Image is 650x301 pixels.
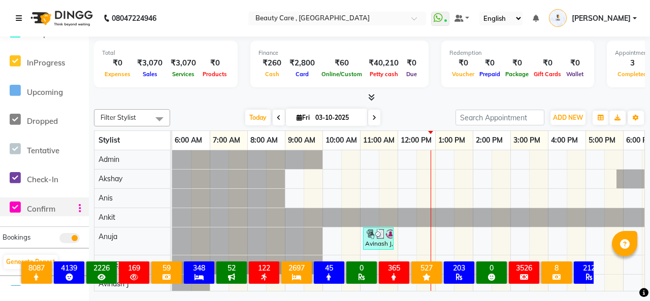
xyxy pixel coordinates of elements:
[172,133,205,148] a: 6:00 AM
[4,255,58,269] button: Generate Report
[27,87,63,97] span: Upcoming
[121,263,147,273] div: 169
[251,263,277,273] div: 122
[210,133,243,148] a: 7:00 AM
[436,133,468,148] a: 1:00 PM
[294,114,312,121] span: Fri
[576,263,602,273] div: 212
[511,133,543,148] a: 3:00 PM
[503,71,531,78] span: Package
[548,133,580,148] a: 4:00 PM
[404,71,419,78] span: Due
[200,57,230,69] div: ₹0
[27,116,58,126] span: Dropped
[245,110,271,125] span: Today
[23,263,50,273] div: 8087
[550,111,586,125] button: ADD NEW
[403,57,420,69] div: ₹0
[413,263,440,273] div: 527
[456,110,544,125] input: Search Appointment
[27,204,55,214] span: Confirm
[293,71,311,78] span: Card
[477,71,503,78] span: Prepaid
[99,193,113,203] span: Anis
[27,146,59,155] span: Tentative
[348,263,375,273] div: 0
[549,9,567,27] img: Sanjeevni
[99,232,117,241] span: Anuja
[531,57,564,69] div: ₹0
[364,229,393,248] div: Avinash J, TK05, 11:05 AM-11:55 AM, [DEMOGRAPHIC_DATA] Hair Setting
[572,13,631,24] span: [PERSON_NAME]
[26,4,95,32] img: logo
[27,58,65,68] span: InProgress
[319,57,365,69] div: ₹60
[586,133,618,148] a: 5:00 PM
[319,71,365,78] span: Online/Custom
[258,49,420,57] div: Finance
[564,71,586,78] span: Wallet
[381,263,407,273] div: 365
[477,57,503,69] div: ₹0
[88,263,115,273] div: 2226
[167,57,200,69] div: ₹3,070
[398,133,434,148] a: 12:00 PM
[564,57,586,69] div: ₹0
[316,263,342,273] div: 45
[365,57,403,69] div: ₹40,210
[186,263,212,273] div: 348
[102,57,133,69] div: ₹0
[553,114,583,121] span: ADD NEW
[543,263,570,273] div: 8
[27,29,65,39] span: Completed
[615,57,649,69] div: 3
[449,57,477,69] div: ₹0
[503,57,531,69] div: ₹0
[112,4,156,32] b: 08047224946
[56,263,82,273] div: 4139
[200,71,230,78] span: Products
[102,71,133,78] span: Expenses
[511,263,537,273] div: 3526
[248,133,280,148] a: 8:00 AM
[27,175,58,184] span: Check-In
[218,263,245,273] div: 52
[478,263,505,273] div: 0
[99,213,115,222] span: Ankit
[615,71,649,78] span: Completed
[361,133,397,148] a: 11:00 AM
[283,263,310,273] div: 2697
[99,136,120,145] span: Stylist
[446,263,472,273] div: 203
[285,133,318,148] a: 9:00 AM
[153,263,180,273] div: 59
[99,155,119,164] span: Admin
[367,71,401,78] span: Petty cash
[258,57,285,69] div: ₹260
[531,71,564,78] span: Gift Cards
[170,71,197,78] span: Services
[133,57,167,69] div: ₹3,070
[323,133,360,148] a: 10:00 AM
[285,57,319,69] div: ₹2,800
[99,174,122,183] span: Akshay
[3,233,30,241] span: Bookings
[263,71,282,78] span: Cash
[312,110,363,125] input: 2025-10-03
[449,71,477,78] span: Voucher
[102,49,230,57] div: Total
[140,71,160,78] span: Sales
[473,133,505,148] a: 2:00 PM
[449,49,586,57] div: Redemption
[101,113,136,121] span: Filter Stylist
